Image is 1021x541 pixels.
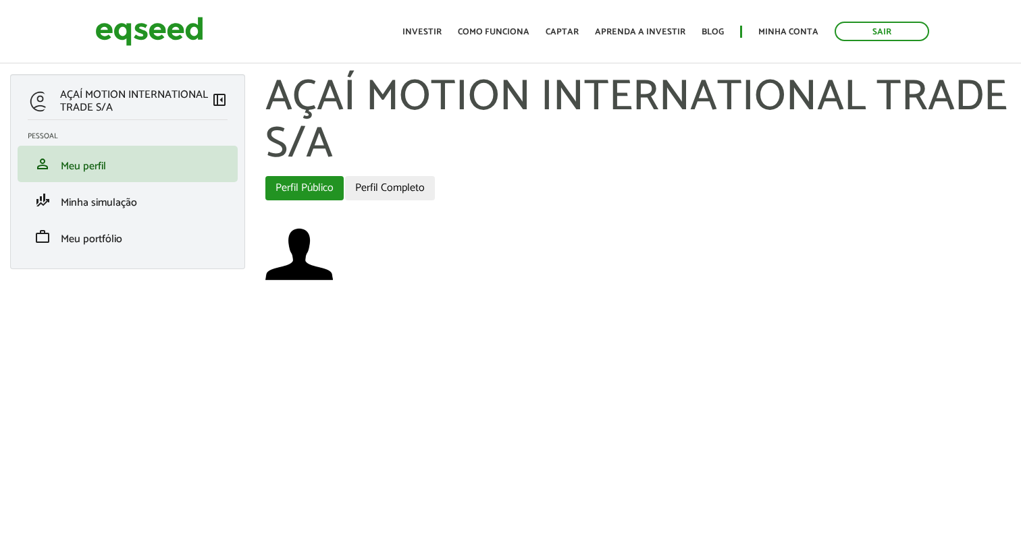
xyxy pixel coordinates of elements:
a: Minha conta [758,28,818,36]
span: work [34,229,51,245]
a: workMeu portfólio [28,229,228,245]
a: Ver perfil do usuário. [265,221,333,288]
a: Blog [702,28,724,36]
a: Captar [546,28,579,36]
h2: Pessoal [28,132,238,140]
li: Meu portfólio [18,219,238,255]
p: AÇAÍ MOTION INTERNATIONAL TRADE S/A [60,88,211,114]
a: Perfil Completo [345,176,435,200]
span: left_panel_close [211,92,228,108]
a: Colapsar menu [211,92,228,111]
li: Meu perfil [18,146,238,182]
li: Minha simulação [18,182,238,219]
h1: AÇAÍ MOTION INTERNATIONAL TRADE S/A [265,74,1011,169]
a: finance_modeMinha simulação [28,192,228,208]
span: Meu perfil [61,157,106,175]
span: Meu portfólio [61,230,122,248]
a: Investir [402,28,442,36]
a: Como funciona [458,28,529,36]
a: personMeu perfil [28,156,228,172]
img: Foto de AÇAÍ MOTION INTERNATIONAL TRADE S/A [265,221,333,288]
span: person [34,156,51,172]
a: Perfil Público [265,176,344,200]
span: finance_mode [34,192,51,208]
span: Minha simulação [61,194,137,212]
a: Sair [835,22,929,41]
img: EqSeed [95,13,203,49]
a: Aprenda a investir [595,28,685,36]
